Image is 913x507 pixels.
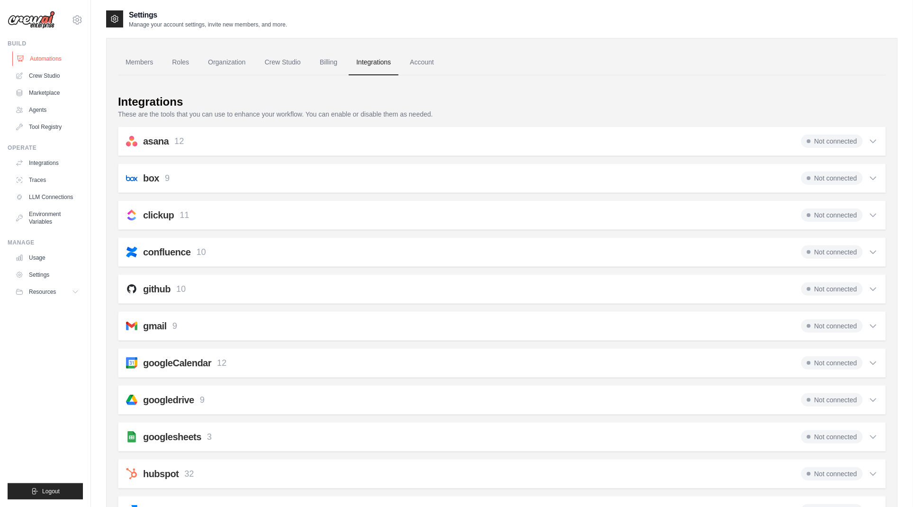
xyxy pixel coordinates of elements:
span: Not connected [801,172,863,185]
img: clickup.svg [126,209,137,221]
button: Logout [8,483,83,499]
span: Not connected [801,135,863,148]
span: Not connected [801,245,863,259]
a: Members [118,50,161,75]
p: 3 [207,431,212,444]
a: Marketplace [11,85,83,100]
a: Crew Studio [11,68,83,83]
a: Environment Variables [11,207,83,229]
p: 32 [184,468,194,480]
p: Manage your account settings, invite new members, and more. [129,21,287,28]
img: googledrive.svg [126,394,137,406]
h2: googlesheets [143,430,201,444]
a: Billing [312,50,345,75]
span: Not connected [801,467,863,480]
a: LLM Connections [11,190,83,205]
img: github.svg [126,283,137,295]
span: Resources [29,288,56,296]
p: 10 [176,283,186,296]
div: Build [8,40,83,47]
h2: hubspot [143,467,179,480]
a: Integrations [349,50,398,75]
a: Agents [11,102,83,118]
span: Not connected [801,393,863,407]
h2: gmail [143,319,167,333]
img: googlesheets.svg [126,431,137,443]
p: 10 [197,246,206,259]
p: 9 [200,394,205,407]
a: Account [402,50,442,75]
img: googleCalendar.svg [126,357,137,369]
img: asana.svg [126,136,137,147]
span: Not connected [801,356,863,370]
p: These are the tools that you can use to enhance your workflow. You can enable or disable them as ... [118,109,886,119]
h2: github [143,282,171,296]
span: Logout [42,488,60,495]
span: Not connected [801,208,863,222]
p: 11 [180,209,189,222]
a: Roles [164,50,197,75]
span: Not connected [801,319,863,333]
h2: googleCalendar [143,356,211,370]
h2: confluence [143,245,191,259]
img: Logo [8,11,55,29]
div: Manage [8,239,83,246]
img: gmail.svg [126,320,137,332]
span: Not connected [801,430,863,444]
p: 9 [165,172,170,185]
a: Automations [12,51,84,66]
a: Organization [200,50,253,75]
h2: googledrive [143,393,194,407]
h2: clickup [143,208,174,222]
img: box.svg [126,172,137,184]
h2: box [143,172,159,185]
a: Settings [11,267,83,282]
img: hubspot.svg [126,468,137,480]
button: Resources [11,284,83,299]
div: Operate [8,144,83,152]
a: Crew Studio [257,50,308,75]
h2: Settings [129,9,287,21]
p: 9 [172,320,177,333]
p: 12 [217,357,226,370]
p: 12 [174,135,184,148]
span: Not connected [801,282,863,296]
a: Usage [11,250,83,265]
img: confluence.svg [126,246,137,258]
h2: asana [143,135,169,148]
div: Integrations [118,94,183,109]
a: Tool Registry [11,119,83,135]
a: Traces [11,172,83,188]
a: Integrations [11,155,83,171]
